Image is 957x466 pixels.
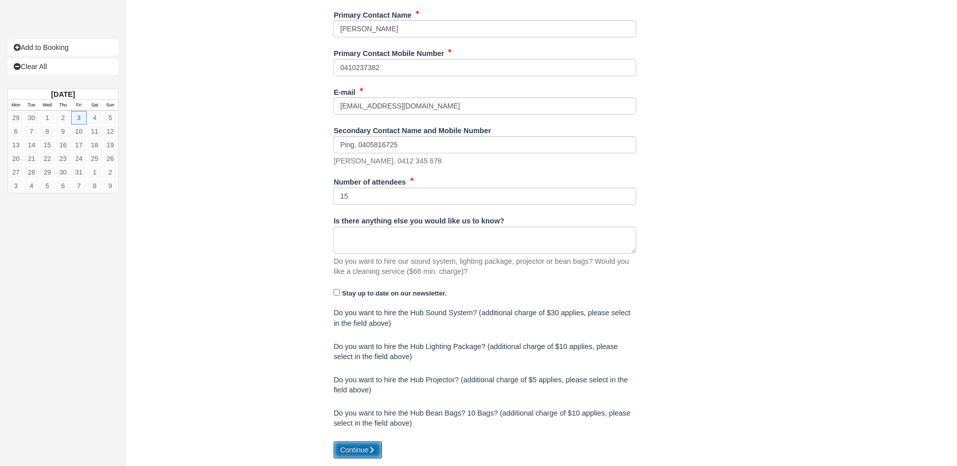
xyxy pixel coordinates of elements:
a: 13 [8,138,24,152]
a: 24 [71,152,87,165]
a: 3 [8,179,24,193]
th: Mon [8,100,24,111]
a: 12 [102,125,118,138]
strong: [DATE] [51,90,75,98]
p: Do you want to hire the Hub Bean Bags? 10 Bags? (additional charge of $10 applies, please select ... [333,408,636,429]
th: Wed [39,100,55,111]
p: Do you want to hire the Hub Projector? (additional charge of $5 applies, please select in the fie... [333,375,636,395]
a: 26 [102,152,118,165]
a: 7 [24,125,39,138]
label: Primary Contact Mobile Number [333,45,444,59]
th: Sun [102,100,118,111]
a: 20 [8,152,24,165]
a: 29 [39,165,55,179]
a: 23 [55,152,71,165]
a: 6 [8,125,24,138]
th: Thu [55,100,71,111]
a: 19 [102,138,118,152]
a: 22 [39,152,55,165]
a: 8 [39,125,55,138]
p: Do you want to hire the Hub Sound System? (additional charge of $30 applies, please select in the... [333,308,636,328]
a: 3 [71,111,87,125]
a: 5 [102,111,118,125]
p: Do you want to hire our sound system, lighting package, projector or bean bags? Would you like a ... [333,256,636,277]
a: Clear All [8,59,119,75]
label: Primary Contact Name [333,7,411,21]
a: 17 [71,138,87,152]
a: 7 [71,179,87,193]
a: 8 [87,179,102,193]
a: 28 [24,165,39,179]
a: 30 [24,111,39,125]
a: 4 [87,111,102,125]
th: Tue [24,100,39,111]
a: 31 [71,165,87,179]
th: Sat [87,100,102,111]
a: 25 [87,152,102,165]
a: 15 [39,138,55,152]
th: Fri [71,100,87,111]
a: 11 [87,125,102,138]
label: E-mail [333,84,355,98]
p: Do you want to hire the Hub Lighting Package? (additional charge of $10 applies, please select in... [333,341,636,362]
a: 30 [55,165,71,179]
label: Number of attendees [333,173,406,188]
a: 9 [102,179,118,193]
strong: Stay up to date on our newsletter. [342,289,446,297]
a: 1 [39,111,55,125]
a: 29 [8,111,24,125]
a: 4 [24,179,39,193]
a: 2 [55,111,71,125]
label: Secondary Contact Name and Mobile Number [333,122,491,136]
a: 6 [55,179,71,193]
a: 9 [55,125,71,138]
a: 1 [87,165,102,179]
a: 21 [24,152,39,165]
a: 16 [55,138,71,152]
label: Is there anything else you would like us to know? [333,212,504,226]
input: Stay up to date on our newsletter. [333,289,340,296]
a: 27 [8,165,24,179]
a: 18 [87,138,102,152]
a: Add to Booking [8,39,119,55]
button: Continue [333,441,382,458]
a: 14 [24,138,39,152]
p: [PERSON_NAME], 0412 345 678 [333,156,441,166]
a: 5 [39,179,55,193]
a: 2 [102,165,118,179]
a: 10 [71,125,87,138]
